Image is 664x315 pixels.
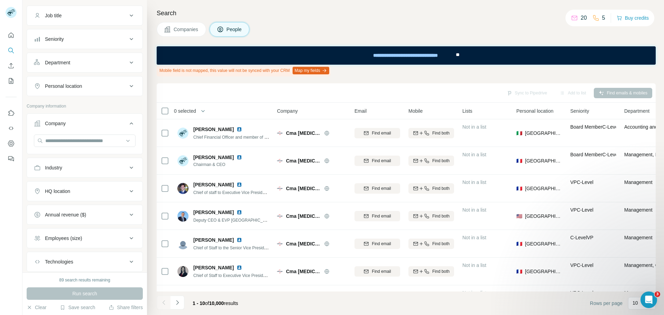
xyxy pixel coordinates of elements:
[372,130,391,136] span: Find email
[170,296,184,309] button: Navigate to next page
[157,65,331,76] div: Mobile field is not mapped, this value will not be synced with your CRM
[432,185,450,192] span: Find both
[570,108,589,114] span: Seniority
[60,304,95,311] button: Save search
[6,75,17,87] button: My lists
[581,14,587,22] p: 20
[570,152,619,157] span: Board Member C-Level
[570,290,593,296] span: VP C-Level
[640,291,657,308] iframe: Intercom live chat
[286,268,321,275] span: Cma [MEDICAL_DATA]
[177,128,188,139] img: Avatar
[354,108,367,114] span: Email
[6,7,17,18] img: Avatar
[237,210,242,215] img: LinkedIn logo
[45,188,70,195] div: HQ location
[516,108,553,114] span: Personal location
[27,54,142,71] button: Department
[27,206,142,223] button: Annual revenue ($)
[432,213,450,219] span: Find both
[525,157,562,164] span: [GEOGRAPHIC_DATA]
[157,46,656,65] iframe: Banner
[45,211,86,218] div: Annual revenue ($)
[6,59,17,72] button: Enrich CSV
[237,237,242,243] img: LinkedIn logo
[462,124,486,130] span: Not in a list
[525,185,562,192] span: [GEOGRAPHIC_DATA]
[372,185,391,192] span: Find email
[570,179,593,185] span: VP C-Level
[45,36,64,43] div: Seniority
[277,269,283,274] img: Logo of Cma Cgm
[27,7,142,24] button: Job title
[109,304,143,311] button: Share filters
[462,207,486,213] span: Not in a list
[525,213,562,220] span: [GEOGRAPHIC_DATA]
[277,130,283,136] img: Logo of Cma Cgm
[45,235,82,242] div: Employees (size)
[462,262,486,268] span: Not in a list
[193,264,234,271] span: [PERSON_NAME]
[354,211,400,221] button: Find email
[237,182,242,187] img: LinkedIn logo
[6,152,17,165] button: Feedback
[277,158,283,164] img: Logo of Cma Cgm
[432,241,450,247] span: Find both
[27,78,142,94] button: Personal location
[59,277,110,283] div: 89 search results remaining
[633,299,638,306] p: 10
[624,290,653,296] span: Management
[408,211,454,221] button: Find both
[193,134,282,140] span: Chief Financial Officer and member of the Board
[286,130,321,137] span: Cma [MEDICAL_DATA]
[354,128,400,138] button: Find email
[27,159,142,176] button: Industry
[462,235,486,240] span: Not in a list
[27,253,142,270] button: Technologies
[177,211,188,222] img: Avatar
[177,183,188,194] img: Avatar
[516,130,522,137] span: 🇮🇹
[372,158,391,164] span: Find email
[205,300,209,306] span: of
[193,300,205,306] span: 1 - 10
[516,268,522,275] span: 🇫🇷
[286,185,321,192] span: Cma [MEDICAL_DATA]
[655,291,660,297] span: 3
[408,108,423,114] span: Mobile
[617,13,649,23] button: Buy credits
[286,157,321,164] span: Cma [MEDICAL_DATA]
[45,83,82,90] div: Personal location
[624,108,649,114] span: Department
[209,300,224,306] span: 10,000
[193,154,234,161] span: [PERSON_NAME]
[516,185,522,192] span: 🇫🇷
[277,186,283,191] img: Logo of Cma Cgm
[193,161,245,168] span: Chairman & CEO
[570,124,619,130] span: Board Member C-Level
[277,108,298,114] span: Company
[45,12,62,19] div: Job title
[193,237,234,243] span: [PERSON_NAME]
[27,103,143,109] p: Company information
[516,240,522,247] span: 🇫🇷
[193,209,234,216] span: [PERSON_NAME]
[6,122,17,135] button: Use Surfe API
[570,235,593,240] span: C-Level VP
[174,26,199,33] span: Companies
[516,213,522,220] span: 🇺🇸
[174,108,196,114] span: 0 selected
[193,181,234,188] span: [PERSON_NAME]
[286,213,321,220] span: Cma [MEDICAL_DATA]
[372,213,391,219] span: Find email
[624,235,653,240] span: Management
[570,262,593,268] span: VP C-Level
[193,217,274,223] span: Deputy CEO & EVP [GEOGRAPHIC_DATA]
[6,137,17,150] button: Dashboard
[227,26,242,33] span: People
[624,207,653,213] span: Management
[193,272,310,278] span: Chief of Staff to Executive Vice President - Operations & Assets
[624,179,653,185] span: Management
[408,128,454,138] button: Find both
[525,240,562,247] span: [GEOGRAPHIC_DATA]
